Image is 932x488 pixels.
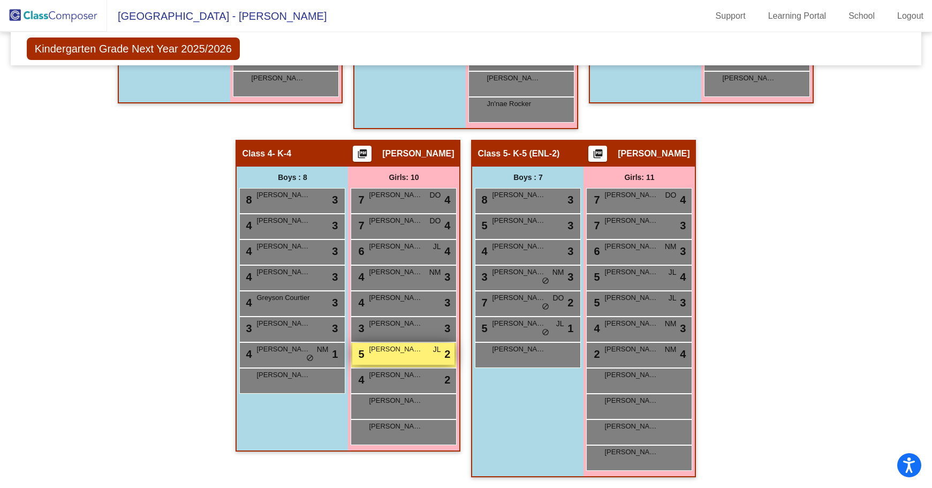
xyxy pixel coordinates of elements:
span: 5 [591,271,600,283]
span: NM [317,344,329,355]
span: [PERSON_NAME] [369,267,422,277]
span: 1 [332,346,338,362]
span: [PERSON_NAME] [604,241,658,252]
span: JL [433,241,441,252]
span: JL [669,267,677,278]
span: [PERSON_NAME] [369,215,422,226]
span: 8 [479,194,487,206]
span: [PERSON_NAME] [369,292,422,303]
span: 3 [567,243,573,259]
div: Girls: 11 [584,167,695,188]
span: NM [552,267,564,278]
span: 4 [680,269,686,285]
span: [PERSON_NAME] [604,318,658,329]
span: do_not_disturb_alt [542,303,549,311]
div: Boys : 8 [237,167,348,188]
span: Kindergarten Grade Next Year 2025/2026 [27,37,240,60]
span: do_not_disturb_alt [542,328,549,337]
span: do_not_disturb_alt [306,354,314,363]
span: [PERSON_NAME] [604,267,658,277]
span: 4 [479,245,487,257]
span: [PERSON_NAME] [604,370,658,380]
span: 3 [332,320,338,336]
span: [PERSON_NAME] [492,241,545,252]
span: 4 [444,243,450,259]
span: 4 [444,217,450,234]
span: [PERSON_NAME] [487,73,540,84]
span: [PERSON_NAME] [604,447,658,457]
span: 3 [680,243,686,259]
mat-icon: picture_as_pdf [356,148,369,163]
span: Greyson Courtier [256,292,310,303]
span: 3 [243,322,252,334]
span: [PERSON_NAME] [604,395,658,406]
span: JL [669,292,677,304]
span: 4 [680,192,686,208]
span: - K-5 (ENL-2) [508,148,560,159]
span: 3 [332,217,338,234]
span: 3 [332,192,338,208]
span: 3 [680,217,686,234]
span: 1 [567,320,573,336]
span: 2 [567,295,573,311]
span: [PERSON_NAME] [604,421,658,432]
span: NM [665,318,677,329]
span: 4 [355,271,364,283]
span: 4 [243,220,252,231]
div: Girls: 10 [348,167,459,188]
span: 3 [567,269,573,285]
span: DO [665,190,676,201]
span: [PERSON_NAME] [256,267,310,277]
span: NM [429,267,441,278]
a: Logout [889,7,932,25]
span: [PERSON_NAME] [722,73,776,84]
span: [PERSON_NAME] [604,215,658,226]
span: 2 [444,372,450,388]
div: Boys : 7 [472,167,584,188]
span: 3 [332,269,338,285]
span: [PERSON_NAME] [256,215,310,226]
span: 5 [591,297,600,309]
span: 2 [591,348,600,360]
span: 4 [355,297,364,309]
span: [PERSON_NAME] [256,241,310,252]
span: NM [665,241,677,252]
span: 4 [243,348,252,360]
span: [GEOGRAPHIC_DATA] - [PERSON_NAME] [107,7,327,25]
span: 6 [591,245,600,257]
span: [PERSON_NAME] [256,370,310,380]
span: 3 [680,295,686,311]
span: [PERSON_NAME] [492,344,545,355]
span: 3 [444,295,450,311]
span: 7 [591,220,600,231]
span: [PERSON_NAME] [604,292,658,303]
span: 7 [479,297,487,309]
span: 6 [355,245,364,257]
span: [PERSON_NAME] [369,370,422,380]
span: [PERSON_NAME] [369,318,422,329]
span: [PERSON_NAME] [492,215,545,226]
span: 4 [243,297,252,309]
span: JL [556,318,564,329]
span: 3 [444,320,450,336]
span: Jn'nae Rocker [487,99,540,109]
span: 3 [332,243,338,259]
span: 3 [444,269,450,285]
span: 7 [355,194,364,206]
span: 8 [243,194,252,206]
mat-icon: picture_as_pdf [592,148,604,163]
span: [PERSON_NAME] [369,395,422,406]
a: Learning Portal [760,7,835,25]
span: JL [433,344,441,355]
span: [PERSON_NAME] [492,292,545,303]
span: 5 [355,348,364,360]
span: 5 [479,322,487,334]
span: [PERSON_NAME] [256,344,310,355]
span: [PERSON_NAME] [369,190,422,200]
a: School [840,7,883,25]
span: NM [665,344,677,355]
span: 4 [591,322,600,334]
span: [PERSON_NAME] [251,73,305,84]
span: [PERSON_NAME] [618,148,689,159]
span: [PERSON_NAME] [604,344,658,355]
